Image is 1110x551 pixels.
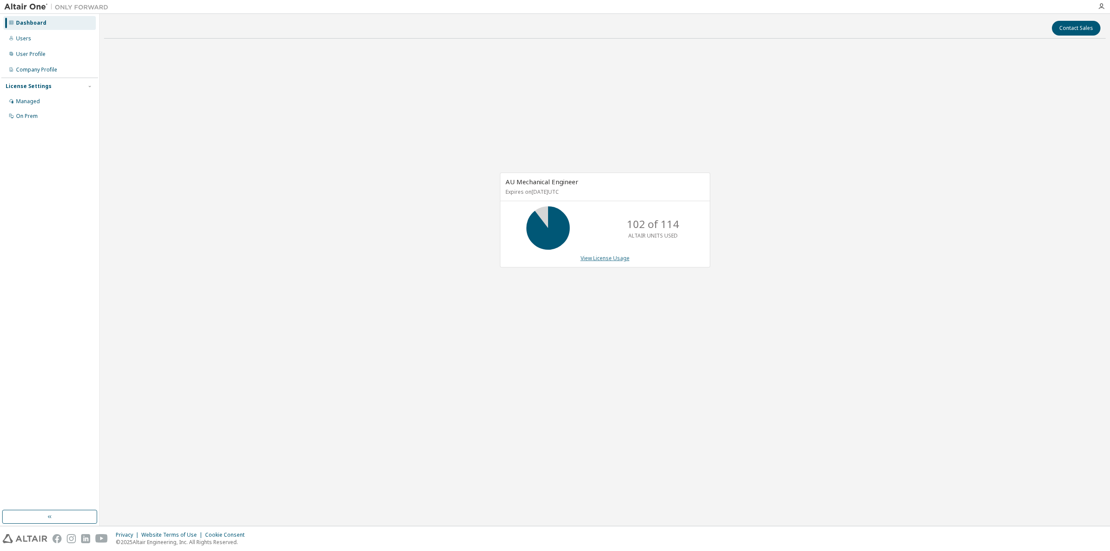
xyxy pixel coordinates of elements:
img: altair_logo.svg [3,534,47,543]
div: Users [16,35,31,42]
div: Managed [16,98,40,105]
div: Privacy [116,531,141,538]
div: Cookie Consent [205,531,250,538]
img: linkedin.svg [81,534,90,543]
div: Company Profile [16,66,57,73]
p: ALTAIR UNITS USED [628,232,678,239]
a: View License Usage [581,254,630,262]
div: License Settings [6,83,52,90]
span: AU Mechanical Engineer [506,177,578,186]
img: youtube.svg [95,534,108,543]
div: Website Terms of Use [141,531,205,538]
button: Contact Sales [1052,21,1100,36]
img: Altair One [4,3,113,11]
div: User Profile [16,51,46,58]
div: Dashboard [16,20,46,26]
p: 102 of 114 [627,217,679,231]
img: facebook.svg [52,534,62,543]
p: Expires on [DATE] UTC [506,188,702,196]
div: On Prem [16,113,38,120]
img: instagram.svg [67,534,76,543]
p: © 2025 Altair Engineering, Inc. All Rights Reserved. [116,538,250,546]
